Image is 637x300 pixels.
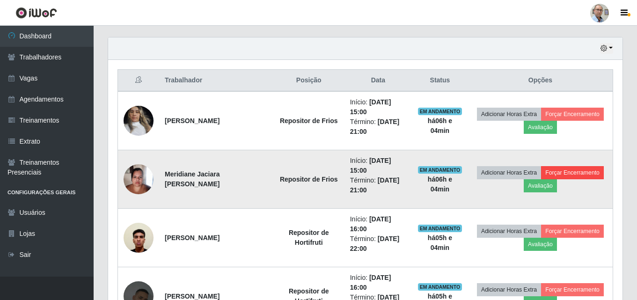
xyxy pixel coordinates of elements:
[280,117,338,124] strong: Repositor de Frios
[418,108,462,115] span: EM ANDAMENTO
[524,238,557,251] button: Avaliação
[350,234,406,254] li: Término:
[124,159,154,199] img: 1746375892388.jpeg
[541,108,604,121] button: Forçar Encerramento
[344,70,412,92] th: Data
[350,156,406,176] li: Início:
[350,117,406,137] li: Término:
[541,283,604,296] button: Forçar Encerramento
[524,121,557,134] button: Avaliação
[477,225,541,238] button: Adicionar Horas Extra
[289,229,329,246] strong: Repositor de Hortifruti
[273,70,344,92] th: Posição
[350,274,391,291] time: [DATE] 16:00
[165,117,220,124] strong: [PERSON_NAME]
[428,117,452,134] strong: há 06 h e 04 min
[15,7,57,19] img: CoreUI Logo
[428,176,452,193] strong: há 06 h e 04 min
[468,70,613,92] th: Opções
[124,218,154,257] img: 1749171143846.jpeg
[524,179,557,192] button: Avaliação
[477,283,541,296] button: Adicionar Horas Extra
[124,101,154,140] img: 1744396836120.jpeg
[541,225,604,238] button: Forçar Encerramento
[159,70,273,92] th: Trabalhador
[165,293,220,300] strong: [PERSON_NAME]
[418,225,462,232] span: EM ANDAMENTO
[350,215,391,233] time: [DATE] 16:00
[477,108,541,121] button: Adicionar Horas Extra
[350,97,406,117] li: Início:
[418,166,462,174] span: EM ANDAMENTO
[165,170,220,188] strong: Meridiane Jaciara [PERSON_NAME]
[350,214,406,234] li: Início:
[477,166,541,179] button: Adicionar Horas Extra
[418,283,462,291] span: EM ANDAMENTO
[412,70,468,92] th: Status
[350,98,391,116] time: [DATE] 15:00
[280,176,338,183] strong: Repositor de Frios
[350,157,391,174] time: [DATE] 15:00
[428,234,452,251] strong: há 05 h e 04 min
[165,234,220,241] strong: [PERSON_NAME]
[350,273,406,293] li: Início:
[541,166,604,179] button: Forçar Encerramento
[350,176,406,195] li: Término:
